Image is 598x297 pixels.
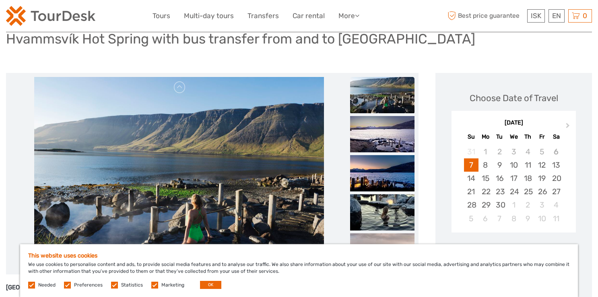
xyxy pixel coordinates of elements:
[507,172,521,185] div: Choose Wednesday, September 17th, 2025
[535,185,549,198] div: Choose Friday, September 26th, 2025
[200,281,221,289] button: OK
[521,145,535,158] div: Not available Thursday, September 4th, 2025
[6,6,95,26] img: 120-15d4194f-c635-41b9-a512-a3cb382bfb57_logo_small.png
[521,212,535,225] div: Choose Thursday, October 9th, 2025
[493,145,507,158] div: Not available Tuesday, September 2nd, 2025
[493,131,507,142] div: Tu
[247,10,279,22] a: Transfers
[478,172,493,185] div: Choose Monday, September 15th, 2025
[478,185,493,198] div: Choose Monday, September 22nd, 2025
[452,119,576,127] div: [DATE]
[478,131,493,142] div: Mo
[493,158,507,172] div: Choose Tuesday, September 9th, 2025
[445,9,525,23] span: Best price guarantee
[464,131,478,142] div: Su
[121,282,143,289] label: Statistics
[350,77,414,113] img: 41534e71f817425fa1bb13796af5d1a0_slider_thumbnail.jpeg
[535,145,549,158] div: Not available Friday, September 5th, 2025
[549,145,563,158] div: Not available Saturday, September 6th, 2025
[184,10,234,22] a: Multi-day tours
[161,282,184,289] label: Marketing
[478,145,493,158] div: Not available Monday, September 1st, 2025
[338,10,359,22] a: More
[521,172,535,185] div: Choose Thursday, September 18th, 2025
[28,252,570,259] h5: This website uses cookies
[20,244,578,297] div: We use cookies to personalise content and ads, to provide social media features and to analyse ou...
[464,212,478,225] div: Choose Sunday, October 5th, 2025
[464,185,478,198] div: Choose Sunday, September 21st, 2025
[464,172,478,185] div: Choose Sunday, September 14th, 2025
[521,198,535,212] div: Choose Thursday, October 2nd, 2025
[11,14,91,21] p: We're away right now. Please check back later!
[535,158,549,172] div: Choose Friday, September 12th, 2025
[521,158,535,172] div: Choose Thursday, September 11th, 2025
[507,185,521,198] div: Choose Wednesday, September 24th, 2025
[549,9,565,23] div: EN
[478,198,493,212] div: Choose Monday, September 29th, 2025
[93,12,102,22] button: Open LiveChat chat widget
[464,198,478,212] div: Choose Sunday, September 28th, 2025
[549,212,563,225] div: Choose Saturday, October 11th, 2025
[6,284,256,291] strong: [GEOGRAPHIC_DATA] is the #1 place to visit in the world in [DATE] according to Timeout
[464,158,478,172] div: Choose Sunday, September 7th, 2025
[507,131,521,142] div: We
[493,212,507,225] div: Choose Tuesday, October 7th, 2025
[478,158,493,172] div: Choose Monday, September 8th, 2025
[350,116,414,152] img: a0092645024d40a7b0c90e53b724a823_slider_thumbnail.jpeg
[74,282,103,289] label: Preferences
[535,212,549,225] div: Choose Friday, October 10th, 2025
[535,131,549,142] div: Fr
[38,282,56,289] label: Needed
[507,198,521,212] div: Choose Wednesday, October 1st, 2025
[562,121,575,134] button: Next Month
[293,10,325,22] a: Car rental
[521,185,535,198] div: Choose Thursday, September 25th, 2025
[493,185,507,198] div: Choose Tuesday, September 23rd, 2025
[521,131,535,142] div: Th
[350,194,414,231] img: 32eb2386f24e443e936de40c7f2abf66_slider_thumbnail.jpeg
[464,145,478,158] div: Not available Sunday, August 31st, 2025
[507,145,521,158] div: Not available Wednesday, September 3rd, 2025
[493,198,507,212] div: Choose Tuesday, September 30th, 2025
[535,198,549,212] div: Choose Friday, October 3rd, 2025
[535,172,549,185] div: Choose Friday, September 19th, 2025
[549,158,563,172] div: Choose Saturday, September 13th, 2025
[470,92,558,104] div: Choose Date of Travel
[350,233,414,270] img: 4075f79dabce4cc29c40dc1d5bb4bbb2_slider_thumbnail.jpeg
[507,212,521,225] div: Choose Wednesday, October 8th, 2025
[350,155,414,191] img: e2789be4f5a34e6693e929a7aef51185_slider_thumbnail.jpeg
[549,198,563,212] div: Choose Saturday, October 4th, 2025
[34,77,324,270] img: 41534e71f817425fa1bb13796af5d1a0_main_slider.jpeg
[454,145,573,225] div: month 2025-09
[549,131,563,142] div: Sa
[493,172,507,185] div: Choose Tuesday, September 16th, 2025
[6,31,475,47] h1: Hvammsvík Hot Spring with bus transfer from and to [GEOGRAPHIC_DATA]
[478,212,493,225] div: Choose Monday, October 6th, 2025
[531,12,541,20] span: ISK
[153,10,170,22] a: Tours
[549,172,563,185] div: Choose Saturday, September 20th, 2025
[549,185,563,198] div: Choose Saturday, September 27th, 2025
[507,158,521,172] div: Choose Wednesday, September 10th, 2025
[582,12,588,20] span: 0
